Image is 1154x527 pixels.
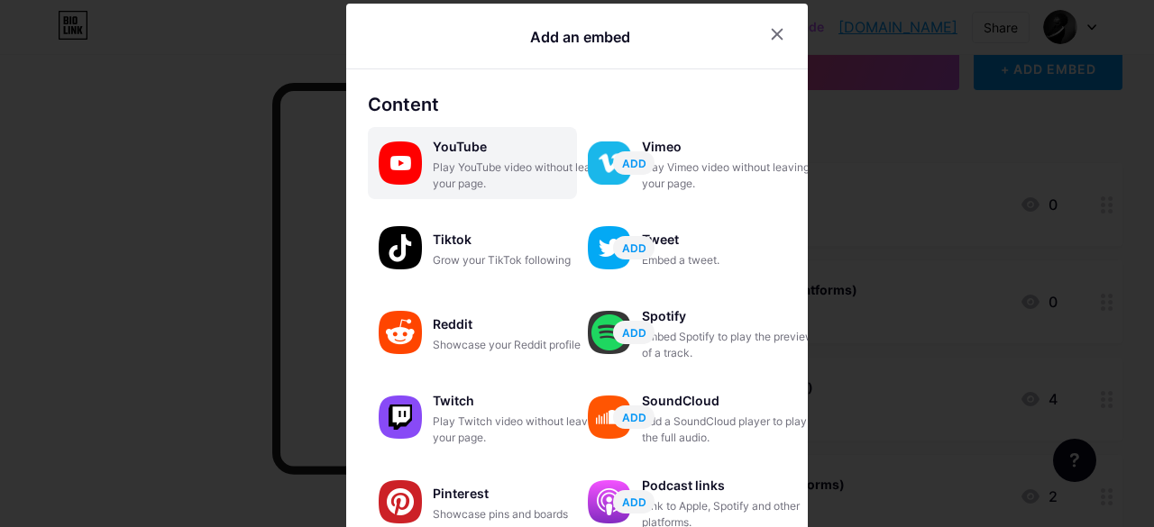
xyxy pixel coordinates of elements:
div: Play YouTube video without leaving your page. [433,159,613,192]
img: reddit [379,311,422,354]
span: ADD [622,325,646,341]
div: Content [368,91,786,118]
img: pinterest [379,480,422,523]
div: SoundCloud [642,388,822,413]
div: Play Vimeo video without leaving your page. [642,159,822,192]
div: Vimeo [642,134,822,159]
div: Embed a tweet. [642,252,822,268]
img: vimeo [588,141,631,185]
div: Add an embed [530,26,630,48]
img: youtube [379,141,422,185]
img: tiktok [379,226,422,269]
div: Showcase pins and boards [433,506,613,522]
div: Reddit [433,312,613,337]
span: ADD [622,410,646,425]
span: ADD [622,241,646,256]
span: ADD [622,156,646,171]
div: Embed Spotify to play the preview of a track. [642,329,822,361]
div: Tweet [642,227,822,252]
img: spotify [588,311,631,354]
button: ADD [613,151,655,175]
button: ADD [613,490,655,513]
div: YouTube [433,134,613,159]
img: twitch [379,395,422,439]
img: twitter [588,226,631,269]
span: ADD [622,495,646,510]
button: ADD [613,405,655,429]
img: podcastlinks [588,480,631,523]
img: soundcloud [588,395,631,439]
button: ADD [613,236,655,259]
div: Showcase your Reddit profile [433,337,613,353]
div: Twitch [433,388,613,413]
div: Play Twitch video without leaving your page. [433,413,613,446]
div: Podcast links [642,473,822,498]
div: Add a SoundCloud player to play the full audio. [642,413,822,446]
div: Tiktok [433,227,613,252]
div: Spotify [642,304,822,329]
button: ADD [613,321,655,344]
div: Pinterest [433,481,613,506]
div: Grow your TikTok following [433,252,613,268]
